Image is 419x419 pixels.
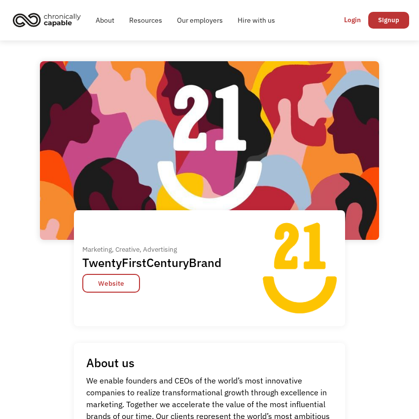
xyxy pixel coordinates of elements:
a: About [88,4,122,36]
a: Signup [368,12,409,29]
img: Chronically Capable logo [10,9,84,31]
a: Our employers [170,4,230,36]
a: home [10,9,88,31]
h1: TwentyFirstCenturyBrand [82,255,221,270]
a: Website [82,274,140,293]
div: Marketing, Creative, Advertising [82,243,226,255]
h1: About us [86,355,135,370]
div: Login [344,14,361,26]
a: Resources [122,4,170,36]
a: Hire with us [230,4,282,36]
a: Login [337,11,368,28]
